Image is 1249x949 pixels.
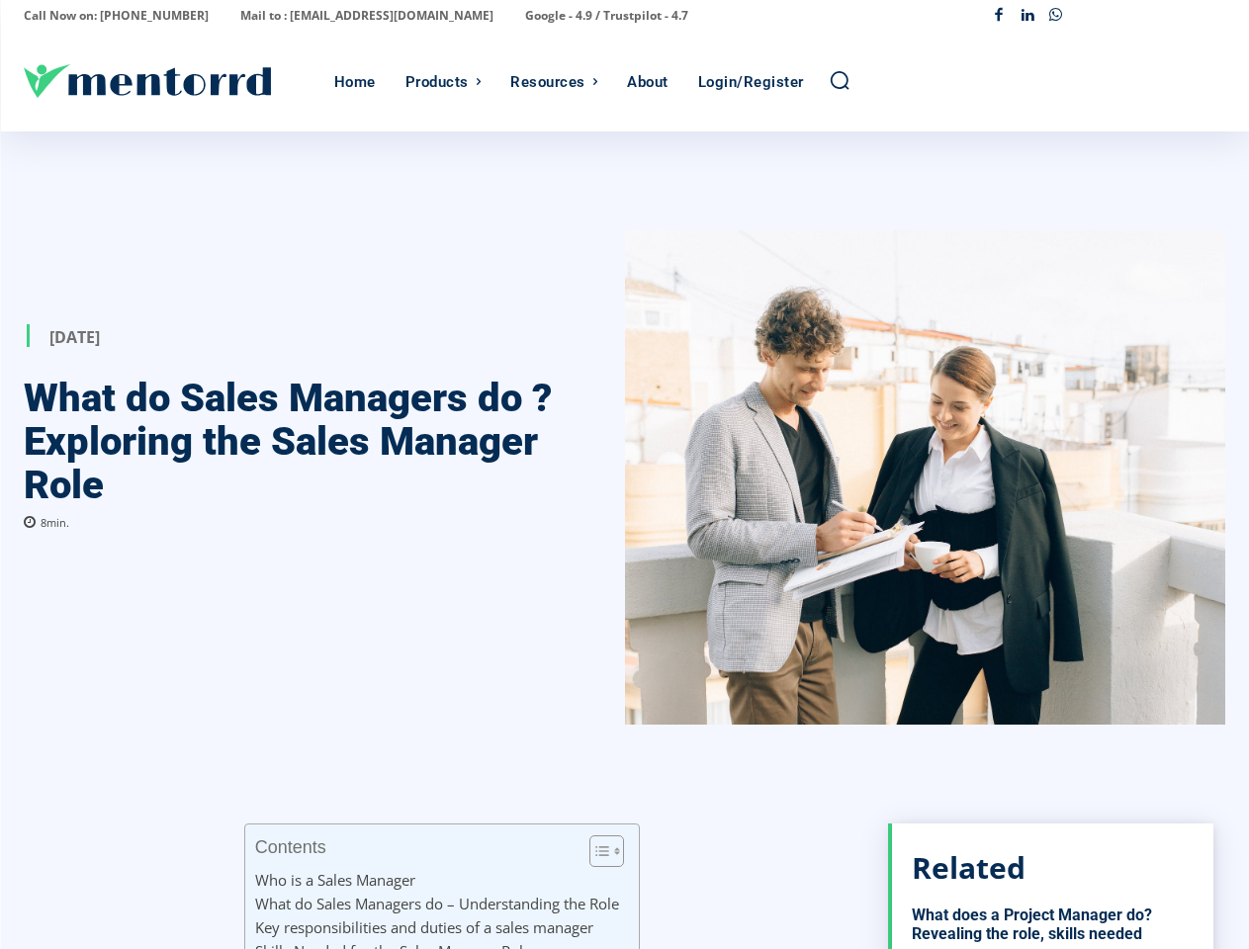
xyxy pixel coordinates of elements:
[1041,2,1070,31] a: Whatsapp
[829,69,850,91] a: Search
[255,868,415,892] a: Who is a Sales Manager
[912,853,1026,883] h3: Related
[525,2,688,30] p: Google - 4.9 / Trustpilot - 4.7
[912,906,1152,943] a: What does a Project Manager do? Revealing the role, skills needed
[24,64,324,98] a: Logo
[255,837,326,857] p: Contents
[627,33,669,131] div: About
[41,515,46,530] span: 8
[334,33,376,131] div: Home
[1014,2,1042,31] a: Linkedin
[46,515,69,530] span: min.
[324,33,386,131] a: Home
[24,377,566,507] h1: What do Sales Managers do ? Exploring the Sales Manager Role
[240,2,493,30] p: Mail to : [EMAIL_ADDRESS][DOMAIN_NAME]
[255,892,619,915] a: What do Sales Managers do – Understanding the Role
[688,33,814,131] a: Login/Register
[698,33,804,131] div: Login/Register
[255,915,593,939] a: Key responsibilities and duties of a sales manager
[575,834,619,868] a: Toggle Table of Content
[617,33,678,131] a: About
[49,325,100,347] time: [DATE]
[24,2,209,30] p: Call Now on: [PHONE_NUMBER]
[985,2,1014,31] a: Facebook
